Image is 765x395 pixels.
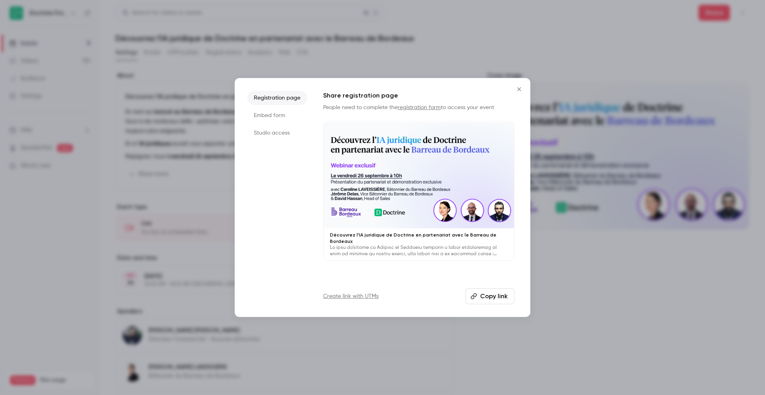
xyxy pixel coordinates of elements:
h1: Share registration page [323,91,514,100]
p: Découvrez l'IA juridique de Doctrine en partenariat avec le Barreau de Bordeaux [330,232,508,244]
li: Registration page [247,91,307,105]
p: People need to complete the to access your event [323,104,514,111]
a: Découvrez l'IA juridique de Doctrine en partenariat avec le Barreau de BordeauxLo ipsu do’sitame ... [323,121,514,261]
li: Studio access [247,126,307,140]
p: Lo ipsu do’sitame co Adipisc el Seddoeiu temporin u labor etdoloremag al enim ad minimve qu nostr... [330,244,508,257]
button: Copy link [465,288,514,304]
button: Close [511,81,527,97]
li: Embed form [247,108,307,123]
a: Create link with UTMs [323,292,379,300]
a: registration form [398,105,441,110]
